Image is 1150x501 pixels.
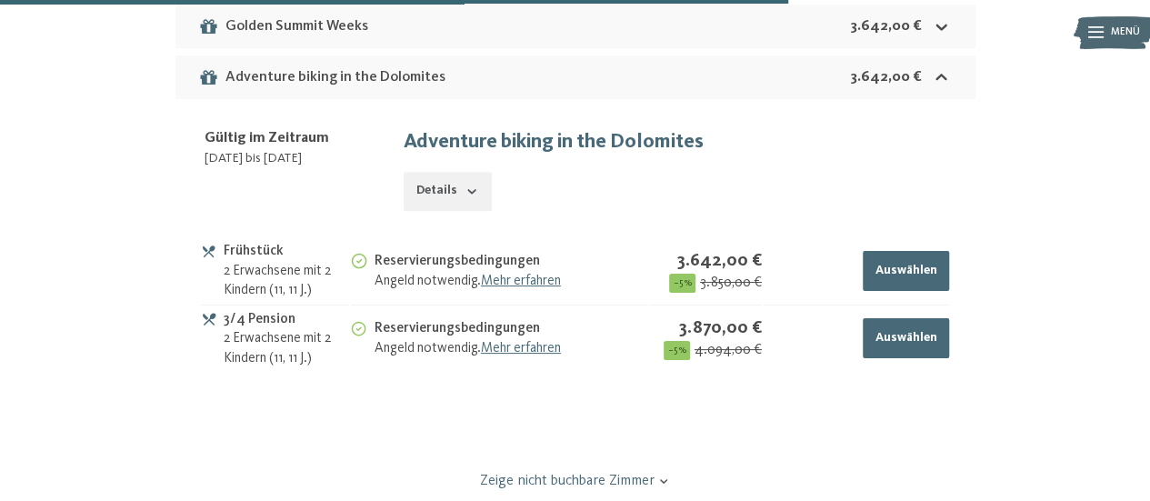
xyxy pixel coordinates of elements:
div: Golden Summit Weeks [199,15,368,37]
div: Adventure biking in the Dolomites [199,66,445,88]
a: Mehr erfahren [481,341,561,356]
div: Reservierungsbedingungen [375,251,649,272]
div: Adventure biking in the Dolomites3.642,00 € [175,55,975,99]
time: 13.10.2025 [264,152,302,165]
div: Reservierungsbedingungen [375,318,649,339]
s: 4.094,00 € [695,341,762,360]
div: Frühstück [224,241,349,262]
strong: 3.642,00 € [850,70,921,85]
s: 3.850,00 € [700,274,762,293]
strong: Gültig im Zeitraum [205,131,329,145]
div: bis [205,149,381,167]
div: 3/4 Pension [224,309,349,330]
time: 27.09.2025 [205,152,243,165]
div: Angeld notwendig. [375,272,649,291]
strong: 3.642,00 € [850,19,921,34]
button: Details [404,172,491,212]
h4: Adventure biking in the Dolomites [404,128,951,156]
strong: 3.870,00 € [679,319,762,337]
div: 2 Erwachsene mit 2 Kindern (11, 11 J.) [224,262,349,301]
span: − 5 % [664,341,690,360]
div: Golden Summit Weeks3.642,00 € [175,5,975,48]
span: − 5 % [669,274,695,293]
a: Mehr erfahren [481,274,561,288]
a: Zeige nicht buchbare Zimmer [199,471,951,491]
button: Auswählen [863,251,949,291]
div: 2 Erwachsene mit 2 Kindern (11, 11 J.) [224,329,349,368]
button: Auswählen [863,318,949,358]
strong: 3.642,00 € [677,252,762,270]
div: Angeld notwendig. [375,339,649,358]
